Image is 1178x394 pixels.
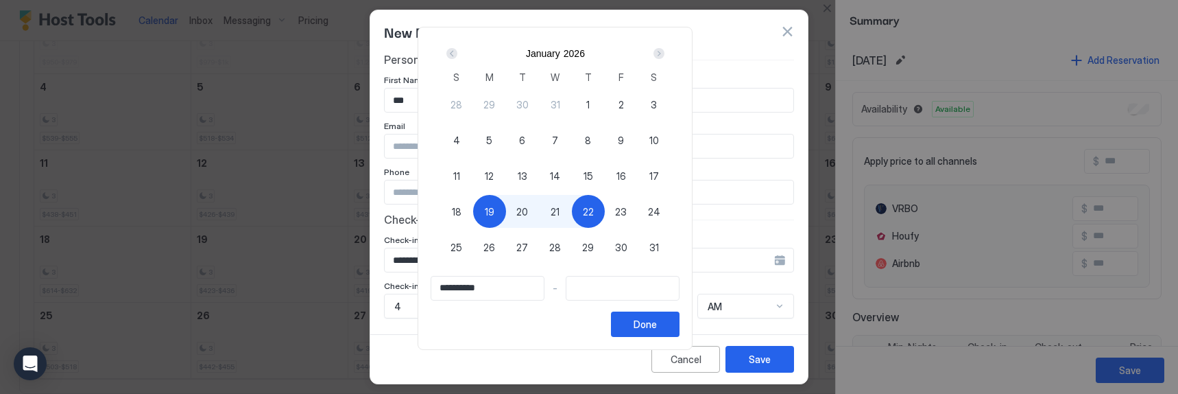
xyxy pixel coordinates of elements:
[553,282,557,294] span: -
[485,169,494,183] span: 12
[551,70,560,84] span: W
[566,277,679,300] input: Input Field
[506,124,539,157] button: 6
[638,88,671,121] button: 3
[506,159,539,192] button: 13
[473,124,506,157] button: 5
[605,231,638,264] button: 30
[651,97,657,112] span: 3
[605,159,638,192] button: 16
[516,240,528,255] span: 27
[638,124,671,157] button: 10
[651,70,657,84] span: S
[473,195,506,228] button: 19
[519,133,525,148] span: 6
[572,231,605,264] button: 29
[431,277,544,300] input: Input Field
[506,195,539,228] button: 20
[615,240,627,255] span: 30
[14,347,47,380] div: Open Intercom Messenger
[649,45,667,62] button: Next
[583,205,594,219] span: 22
[506,231,539,264] button: 27
[485,205,494,219] span: 19
[618,133,624,148] span: 9
[615,205,627,219] span: 23
[486,133,492,148] span: 5
[638,231,671,264] button: 31
[572,195,605,228] button: 22
[549,240,561,255] span: 28
[506,88,539,121] button: 30
[572,124,605,157] button: 8
[450,97,462,112] span: 28
[516,97,529,112] span: 30
[551,97,560,112] span: 31
[605,195,638,228] button: 23
[518,169,527,183] span: 13
[649,240,659,255] span: 31
[539,124,572,157] button: 7
[473,88,506,121] button: 29
[539,88,572,121] button: 31
[539,231,572,264] button: 28
[618,70,624,84] span: F
[551,205,560,219] span: 21
[611,312,680,337] button: Done
[440,159,473,192] button: 11
[585,70,592,84] span: T
[585,133,591,148] span: 8
[586,97,590,112] span: 1
[440,124,473,157] button: 4
[564,48,585,59] button: 2026
[444,45,462,62] button: Prev
[649,169,659,183] span: 17
[618,97,624,112] span: 2
[584,169,593,183] span: 15
[453,133,460,148] span: 4
[649,133,659,148] span: 10
[450,240,462,255] span: 25
[638,159,671,192] button: 17
[440,195,473,228] button: 18
[582,240,594,255] span: 29
[452,205,461,219] span: 18
[483,97,495,112] span: 29
[440,231,473,264] button: 25
[605,124,638,157] button: 9
[539,195,572,228] button: 21
[453,70,459,84] span: S
[572,88,605,121] button: 1
[648,205,660,219] span: 24
[516,205,528,219] span: 20
[519,70,526,84] span: T
[634,317,657,332] div: Done
[485,70,494,84] span: M
[572,159,605,192] button: 15
[473,231,506,264] button: 26
[526,48,560,59] button: January
[453,169,460,183] span: 11
[539,159,572,192] button: 14
[440,88,473,121] button: 28
[483,240,495,255] span: 26
[605,88,638,121] button: 2
[616,169,626,183] span: 16
[552,133,558,148] span: 7
[638,195,671,228] button: 24
[473,159,506,192] button: 12
[550,169,560,183] span: 14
